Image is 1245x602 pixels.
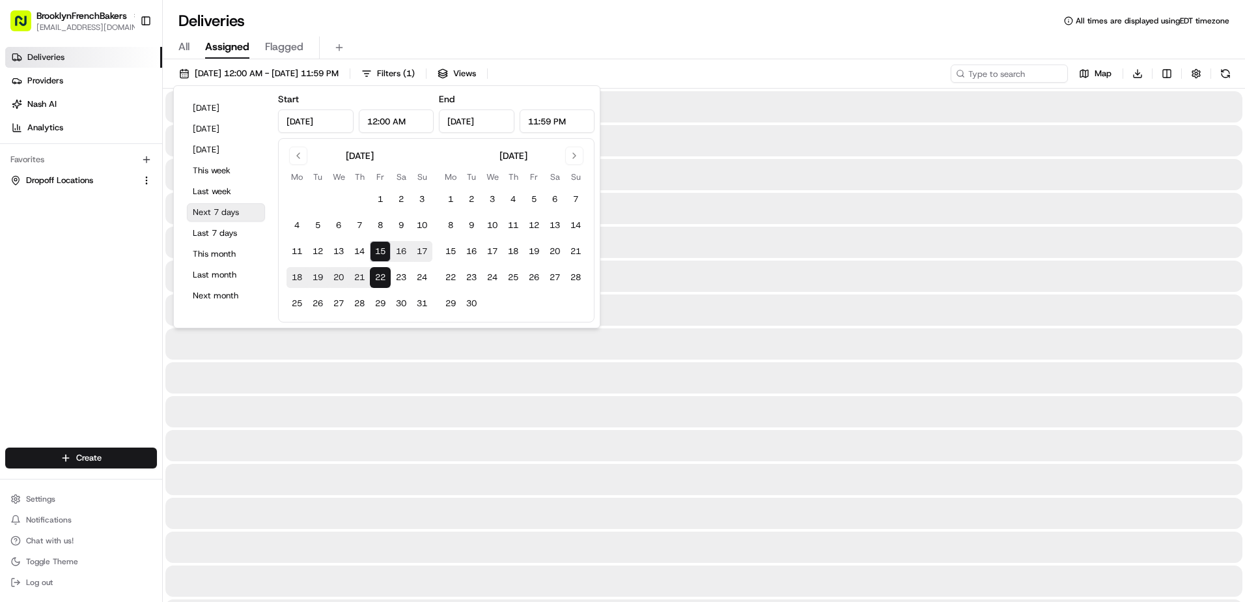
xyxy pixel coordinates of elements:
span: Views [453,68,476,79]
span: ( 1 ) [403,68,415,79]
button: 11 [503,215,524,236]
th: Saturday [544,170,565,184]
button: 9 [461,215,482,236]
button: See all [202,167,237,182]
button: 19 [524,241,544,262]
span: Analytics [27,122,63,134]
input: Clear [34,84,215,98]
img: 1736555255976-a54dd68f-1ca7-489b-9aae-adbdc363a1c4 [26,238,36,248]
button: 14 [349,241,370,262]
span: Map [1095,68,1112,79]
button: 12 [307,241,328,262]
input: Date [278,109,354,133]
img: 1724597045416-56b7ee45-8013-43a0-a6f9-03cb97ddad50 [27,124,51,148]
p: Welcome 👋 [13,52,237,73]
button: 4 [503,189,524,210]
button: 27 [328,293,349,314]
button: 28 [349,293,370,314]
button: 15 [370,241,391,262]
img: Nelly AZAMBRE [13,190,34,210]
button: 17 [482,241,503,262]
button: 8 [370,215,391,236]
a: Powered byPylon [92,322,158,333]
button: Next 7 days [187,203,265,222]
label: End [439,93,455,105]
button: 30 [391,293,412,314]
button: 20 [328,267,349,288]
button: 1 [440,189,461,210]
button: 27 [544,267,565,288]
button: 3 [412,189,432,210]
button: Next month [187,287,265,305]
span: [PERSON_NAME] [40,202,105,212]
div: 📗 [13,293,23,303]
th: Monday [287,170,307,184]
button: 7 [349,215,370,236]
button: 5 [524,189,544,210]
div: [DATE] [499,149,527,162]
th: Saturday [391,170,412,184]
th: Sunday [565,170,586,184]
button: 18 [287,267,307,288]
button: 26 [307,293,328,314]
button: Notifications [5,511,157,529]
span: Filters [377,68,415,79]
th: Friday [524,170,544,184]
span: Klarizel Pensader [40,237,107,248]
button: 22 [370,267,391,288]
span: Notifications [26,515,72,525]
button: 19 [307,267,328,288]
button: 24 [482,267,503,288]
button: 7 [565,189,586,210]
button: 2 [461,189,482,210]
button: Start new chat [221,128,237,144]
button: Filters(1) [356,64,421,83]
button: 23 [461,267,482,288]
button: Last 7 days [187,224,265,242]
button: 15 [440,241,461,262]
button: Chat with us! [5,532,157,550]
a: Nash AI [5,94,162,115]
span: Dropoff Locations [26,175,93,186]
button: 29 [370,293,391,314]
span: Chat with us! [26,536,74,546]
span: BrooklynFrenchBakers [36,9,127,22]
button: 8 [440,215,461,236]
button: 18 [503,241,524,262]
button: 9 [391,215,412,236]
button: Last month [187,266,265,284]
button: 14 [565,215,586,236]
th: Monday [440,170,461,184]
button: 10 [482,215,503,236]
span: Create [76,452,102,464]
button: [DATE] [187,99,265,117]
button: 12 [524,215,544,236]
input: Type to search [951,64,1068,83]
span: [DATE] [117,237,144,248]
button: This month [187,245,265,263]
th: Thursday [503,170,524,184]
button: 25 [287,293,307,314]
span: Log out [26,577,53,588]
button: 31 [412,293,432,314]
button: 23 [391,267,412,288]
div: We're available if you need us! [59,137,179,148]
button: 16 [391,241,412,262]
span: [EMAIL_ADDRESS][DOMAIN_NAME] [36,22,141,33]
th: Friday [370,170,391,184]
button: 5 [307,215,328,236]
button: Create [5,448,157,468]
img: 1736555255976-a54dd68f-1ca7-489b-9aae-adbdc363a1c4 [13,124,36,148]
button: This week [187,162,265,180]
th: Wednesday [328,170,349,184]
button: 20 [544,241,565,262]
button: 2 [391,189,412,210]
input: Date [439,109,514,133]
button: 25 [503,267,524,288]
span: [DATE] 12:00 AM - [DATE] 11:59 PM [195,68,339,79]
button: 26 [524,267,544,288]
button: 24 [412,267,432,288]
a: Analytics [5,117,162,138]
div: 💻 [110,293,120,303]
button: 22 [440,267,461,288]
